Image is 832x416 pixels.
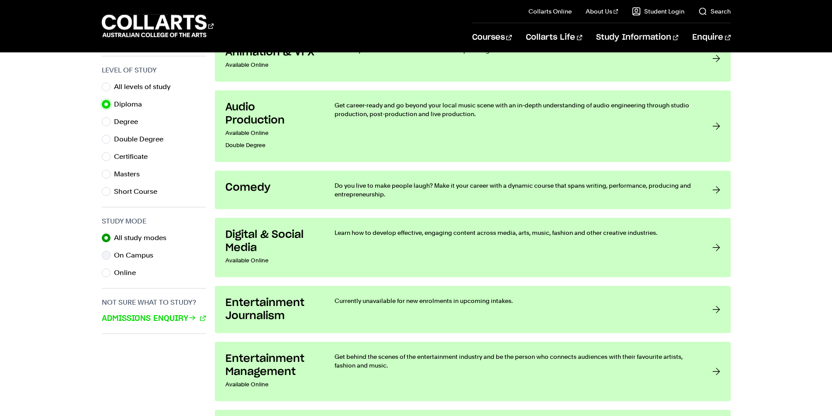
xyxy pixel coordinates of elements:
p: Available Online [225,127,317,139]
a: About Us [586,7,618,16]
a: Study Information [596,23,678,52]
label: Online [114,267,143,279]
h3: Entertainment Journalism [225,296,317,323]
h3: Entertainment Management [225,352,317,378]
p: Available Online [225,59,317,71]
a: Search [698,7,731,16]
h3: Not sure what to study? [102,297,206,308]
h3: Audio Production [225,101,317,127]
a: Animation & VFX Available Online Currently unavailable for new enrolments in upcoming intakes. [215,35,731,82]
a: Audio Production Available OnlineDouble Degree Get career-ready and go beyond your local music sc... [215,90,731,162]
p: Get career-ready and go beyond your local music scene with an in-depth understanding of audio eng... [335,101,695,118]
a: Student Login [632,7,684,16]
a: Entertainment Journalism Currently unavailable for new enrolments in upcoming intakes. [215,286,731,333]
label: Short Course [114,186,164,198]
h3: Study Mode [102,216,206,227]
label: Double Degree [114,133,170,145]
div: Go to homepage [102,14,214,38]
p: Double Degree [225,139,317,151]
label: Masters [114,168,147,180]
label: Diploma [114,98,149,110]
a: Enquire [692,23,730,52]
h3: Digital & Social Media [225,228,317,254]
a: Entertainment Management Available Online Get behind the scenes of the entertainment industry and... [215,342,731,401]
label: Degree [114,116,145,128]
a: Courses [472,23,512,52]
p: Currently unavailable for new enrolments in upcoming intakes. [335,296,695,305]
label: On Campus [114,249,160,261]
p: Get behind the scenes of the entertainment industry and be the person who connects audiences with... [335,352,695,370]
h3: Comedy [225,181,317,194]
a: Comedy Do you live to make people laugh? Make it your career with a dynamic course that spans wri... [215,171,731,209]
label: All levels of study [114,81,178,93]
p: Available Online [225,254,317,267]
a: Collarts Online [528,7,572,16]
p: Learn how to develop effective, engaging content across media, arts, music, fashion and other cre... [335,228,695,237]
h3: Level of Study [102,65,206,76]
p: Do you live to make people laugh? Make it your career with a dynamic course that spans writing, p... [335,181,695,199]
label: All study modes [114,232,173,244]
a: Admissions Enquiry [102,313,206,324]
p: Available Online [225,378,317,391]
a: Collarts Life [526,23,582,52]
h3: Animation & VFX [225,46,317,59]
label: Certificate [114,151,155,163]
a: Digital & Social Media Available Online Learn how to develop effective, engaging content across m... [215,218,731,277]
